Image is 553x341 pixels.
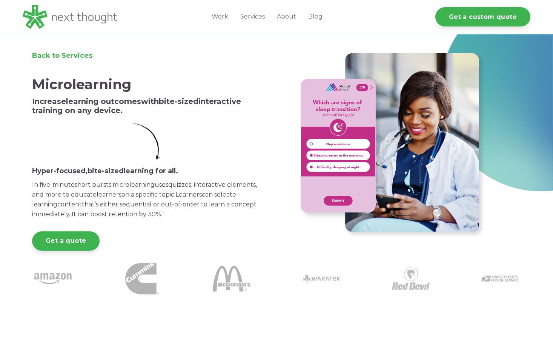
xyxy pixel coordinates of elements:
img: McDonalds 1 [213,260,250,298]
span: e-learning [32,191,238,208]
img: amazon-1 [34,260,72,298]
span: Increase [32,97,66,106]
img: Simple Arrow [133,123,160,160]
span: bite-sized [88,167,124,175]
span: learning for all. [124,167,178,175]
img: USPS [481,260,519,298]
span: with [141,97,159,106]
span: Learners [175,191,202,198]
h1: Microlearning [32,77,261,92]
span: learners [97,191,121,198]
span: quizzes [168,181,191,188]
span: content [57,201,82,208]
img: LG - NextThought Logo [23,5,117,29]
a: Back to Services [32,51,92,60]
p: In five-minute , uses , interactive elements, and more to educate on a specific topic. can select... [32,180,261,219]
sup: 1 [162,209,164,215]
span: short bursts [75,181,111,188]
img: MT Sinai [296,51,485,240]
span: interactive training on any device. [32,97,241,115]
img: Red Devil [392,260,430,298]
span: learning outcomes [66,97,141,106]
a: Get a custom quote [435,7,530,26]
img: Waratek logo [303,260,340,298]
img: Cummins [125,262,159,296]
span: microlearning [112,181,155,188]
span: bite-sized [159,97,198,106]
a: Get a quote [32,231,100,251]
h6: Hyper-focused, [32,167,261,175]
